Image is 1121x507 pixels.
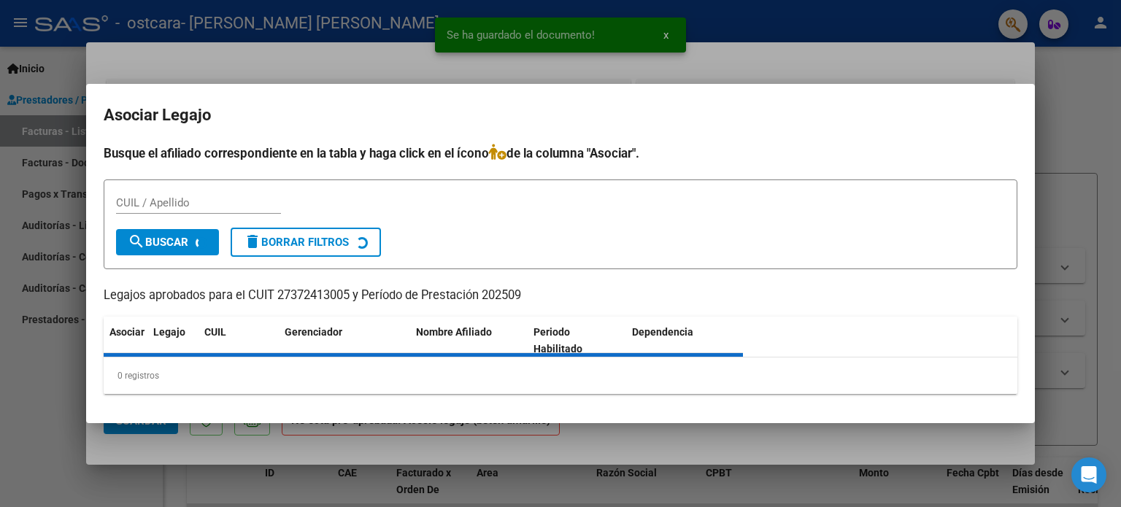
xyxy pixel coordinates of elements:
span: Dependencia [632,326,693,338]
span: Nombre Afiliado [416,326,492,338]
datatable-header-cell: CUIL [199,317,279,365]
span: Gerenciador [285,326,342,338]
h4: Busque el afiliado correspondiente en la tabla y haga click en el ícono de la columna "Asociar". [104,144,1017,163]
span: Periodo Habilitado [533,326,582,355]
button: Buscar [116,229,219,255]
datatable-header-cell: Periodo Habilitado [528,317,626,365]
datatable-header-cell: Nombre Afiliado [410,317,528,365]
p: Legajos aprobados para el CUIT 27372413005 y Período de Prestación 202509 [104,287,1017,305]
datatable-header-cell: Dependencia [626,317,744,365]
span: Buscar [128,236,188,249]
mat-icon: search [128,233,145,250]
datatable-header-cell: Legajo [147,317,199,365]
button: Borrar Filtros [231,228,381,257]
div: 0 registros [104,357,1017,394]
span: Asociar [109,326,145,338]
datatable-header-cell: Asociar [104,317,147,365]
span: Borrar Filtros [244,236,349,249]
mat-icon: delete [244,233,261,250]
span: Legajo [153,326,185,338]
h2: Asociar Legajo [104,101,1017,129]
div: Open Intercom Messenger [1071,457,1106,492]
datatable-header-cell: Gerenciador [279,317,410,365]
span: CUIL [204,326,226,338]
